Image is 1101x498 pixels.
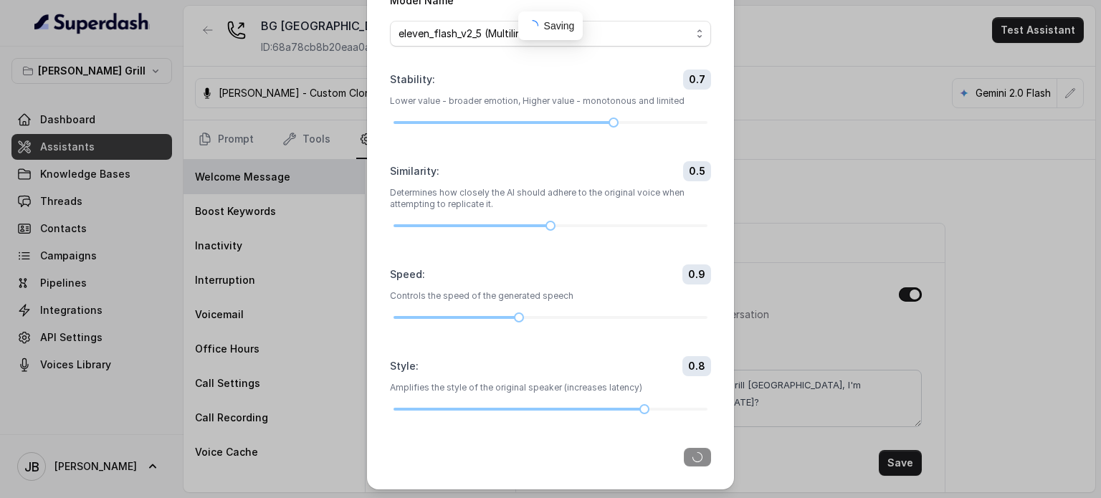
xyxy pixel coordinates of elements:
label: Similarity : [390,164,439,178]
label: Speed : [390,267,425,282]
span: 0.9 [682,264,711,284]
label: Stability : [390,72,435,87]
span: 0.7 [683,70,711,90]
span: 0.5 [683,161,711,181]
label: Style : [390,359,419,373]
span: Saving [544,20,575,32]
p: Lower value - broader emotion, Higher value - monotonous and limited [390,95,711,107]
p: Amplifies the style of the original speaker (increases latency) [390,382,711,393]
span: loading [525,19,540,33]
p: Controls the speed of the generated speech [390,290,711,302]
p: Determines how closely the AI should adhere to the original voice when attempting to replicate it. [390,187,711,210]
button: eleven_flash_v2_5 (Multilingual) [390,21,711,47]
span: 0.8 [682,356,711,376]
span: eleven_flash_v2_5 (Multilingual) [399,25,691,42]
